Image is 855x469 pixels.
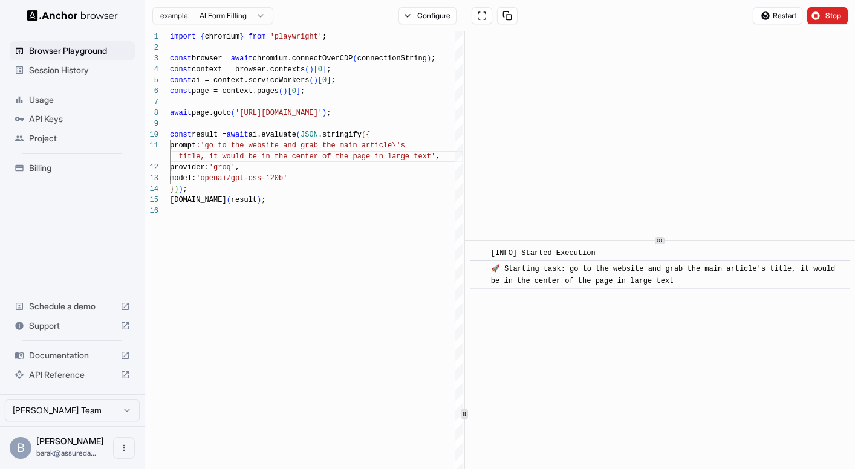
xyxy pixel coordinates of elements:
[305,65,309,74] span: (
[353,54,357,63] span: (
[10,109,135,129] div: API Keys
[113,437,135,459] button: Open menu
[327,65,331,74] span: ;
[145,31,158,42] div: 1
[200,33,204,41] span: {
[309,76,313,85] span: (
[396,152,435,161] span: rge text'
[283,87,287,95] span: )
[318,131,362,139] span: .stringify
[170,163,209,172] span: provider:
[145,140,158,151] div: 11
[29,369,115,381] span: API Reference
[192,131,227,139] span: result =
[287,87,291,95] span: [
[807,7,848,24] button: Stop
[170,87,192,95] span: const
[10,437,31,459] div: B
[296,131,301,139] span: (
[314,65,318,74] span: [
[327,109,331,117] span: ;
[145,64,158,75] div: 4
[435,152,440,161] span: ,
[331,76,335,85] span: ;
[753,7,802,24] button: Restart
[301,131,318,139] span: JSON
[231,109,235,117] span: (
[170,141,200,150] span: prompt:
[170,54,192,63] span: const
[145,108,158,118] div: 8
[362,131,366,139] span: (
[145,162,158,173] div: 12
[205,33,240,41] span: chromium
[10,316,135,335] div: Support
[145,97,158,108] div: 7
[10,346,135,365] div: Documentation
[145,195,158,205] div: 15
[27,10,118,21] img: Anchor Logo
[170,131,192,139] span: const
[10,365,135,384] div: API Reference
[29,300,115,312] span: Schedule a demo
[160,11,190,21] span: example:
[192,87,279,95] span: page = context.pages
[145,129,158,140] div: 10
[174,185,178,193] span: )
[231,196,257,204] span: result
[227,196,231,204] span: (
[170,185,174,193] span: }
[472,7,492,24] button: Open in full screen
[227,131,249,139] span: await
[497,7,518,24] button: Copy session ID
[192,109,231,117] span: page.goto
[209,163,235,172] span: 'groq'
[10,41,135,60] div: Browser Playground
[10,297,135,316] div: Schedule a demo
[10,158,135,178] div: Billing
[145,53,158,64] div: 3
[36,436,104,446] span: Barak Schieber
[270,33,322,41] span: 'playwright'
[170,174,196,183] span: model:
[322,109,327,117] span: )
[170,76,192,85] span: const
[145,118,158,129] div: 9
[192,54,231,63] span: browser =
[145,42,158,53] div: 2
[29,64,130,76] span: Session History
[231,54,253,63] span: await
[253,54,353,63] span: chromium.connectOverCDP
[145,173,158,184] div: 13
[29,162,130,174] span: Billing
[10,129,135,148] div: Project
[427,54,431,63] span: )
[398,7,457,24] button: Configure
[145,86,158,97] div: 6
[235,109,322,117] span: '[URL][DOMAIN_NAME]'
[183,185,187,193] span: ;
[296,87,301,95] span: ]
[249,131,296,139] span: ai.evaluate
[170,65,192,74] span: const
[192,65,305,74] span: context = browser.contexts
[29,349,115,361] span: Documentation
[357,54,427,63] span: connectionString
[178,152,396,161] span: title, it would be in the center of the page in la
[239,33,244,41] span: }
[279,87,283,95] span: (
[257,196,261,204] span: )
[314,76,318,85] span: )
[309,65,313,74] span: )
[29,132,130,144] span: Project
[29,320,115,332] span: Support
[192,76,309,85] span: ai = context.serviceWorkers
[773,11,796,21] span: Restart
[29,94,130,106] span: Usage
[322,76,327,85] span: 0
[825,11,842,21] span: Stop
[10,60,135,80] div: Session History
[178,185,183,193] span: )
[292,87,296,95] span: 0
[318,76,322,85] span: [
